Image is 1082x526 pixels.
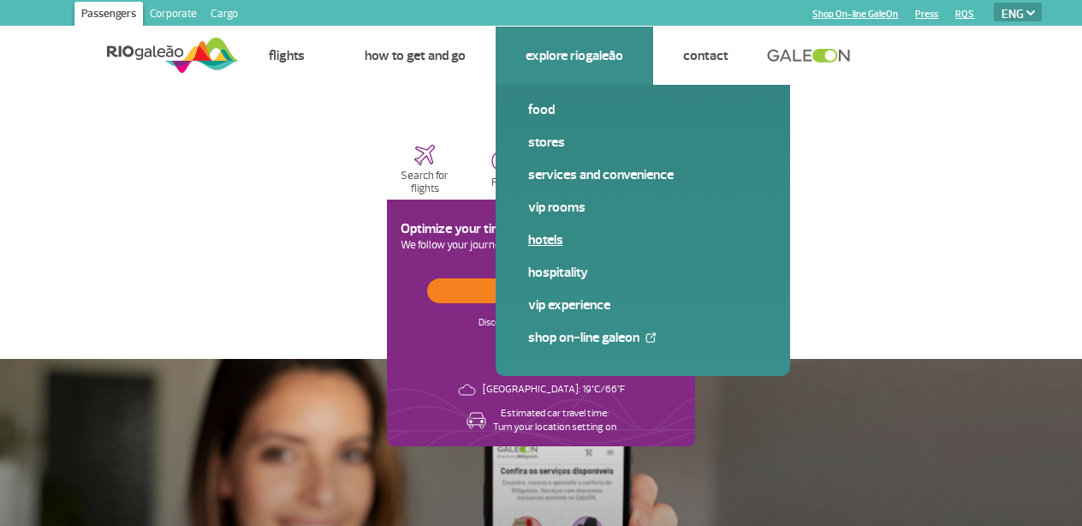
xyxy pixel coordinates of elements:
a: Hotels [528,230,758,249]
a: Cargo [204,2,245,29]
a: Corporate [143,2,204,29]
img: External Link Icon [645,332,656,343]
a: Press [915,9,938,20]
button: Search for flights [387,140,463,200]
h3: Optimize your time with personalized service. [401,221,681,237]
a: Shop On-line GaleOn [812,9,898,20]
a: VIP Rooms [528,198,758,217]
a: Services and Convenience [528,165,758,184]
a: Book now [427,278,655,303]
a: Hospitality [528,263,758,282]
a: Food [528,100,758,119]
p: Search for flights [395,170,455,195]
a: Contact [683,47,728,64]
p: We follow your journey at the airport from start to finish. [401,237,681,254]
a: VIP Experience [528,296,758,314]
a: Flights [269,47,305,64]
a: Stores [528,133,758,152]
a: RQS [955,9,974,20]
img: airplaneHome.svg [414,145,435,165]
p: Discover the available packages [479,303,604,331]
p: [GEOGRAPHIC_DATA]: 19°C/66°F [483,383,625,397]
a: Shop On-line GaleOn [528,328,758,347]
p: Park [491,176,514,189]
img: carParkingHome.svg [491,150,514,172]
a: How to get and go [365,47,466,64]
a: Passengers [74,2,143,29]
a: Explore RIOgaleão [526,47,623,64]
p: Estimated car travel time: Turn your location setting on [493,407,616,434]
button: Park [465,140,541,200]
